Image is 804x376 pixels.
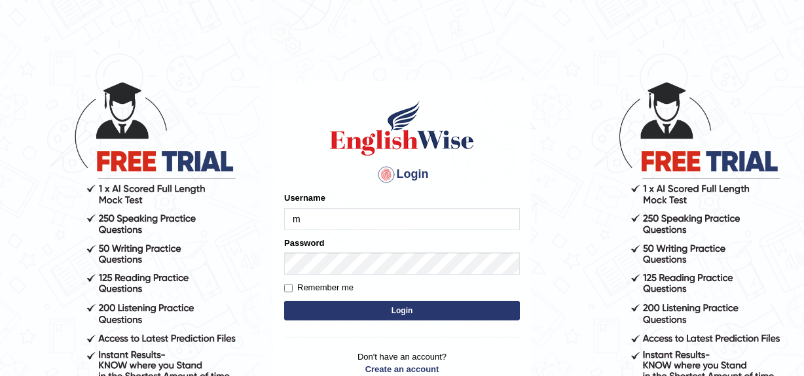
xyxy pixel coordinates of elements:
[284,363,520,375] a: Create an account
[284,192,325,204] label: Username
[284,237,324,249] label: Password
[327,99,477,158] img: Logo of English Wise sign in for intelligent practice with AI
[284,164,520,185] h4: Login
[284,284,293,292] input: Remember me
[284,281,354,294] label: Remember me
[284,301,520,320] button: Login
